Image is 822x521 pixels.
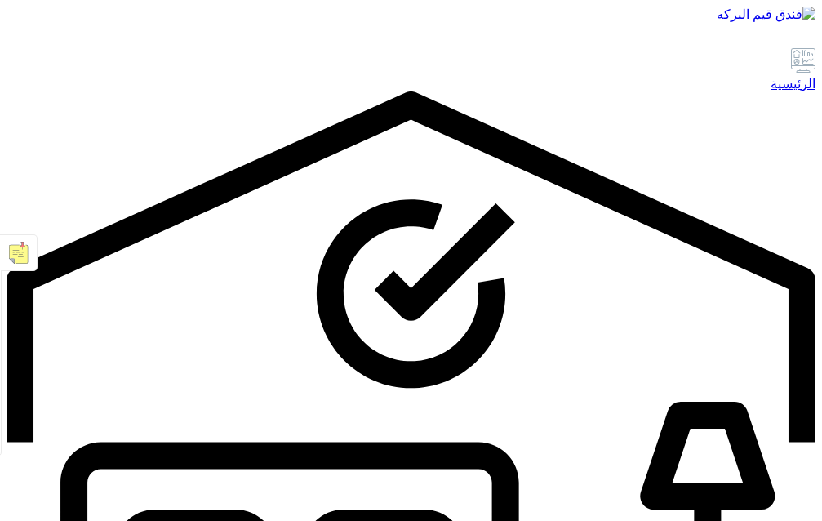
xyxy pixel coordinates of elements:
[7,7,815,22] a: فندق قيم البركه
[770,33,791,47] a: الإعدادات
[717,7,815,22] img: فندق قيم البركه
[794,33,815,47] a: الدعم الفني
[748,33,766,47] a: ملاحظات فريق العمل
[7,76,815,91] div: الرئيسية
[7,48,815,91] a: الرئيسية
